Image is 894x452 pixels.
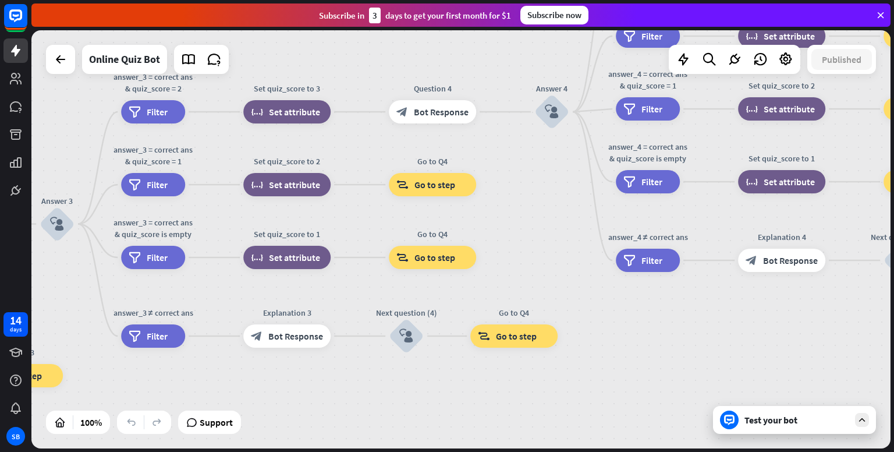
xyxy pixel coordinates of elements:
i: filter [129,330,141,342]
i: block_bot_response [251,330,262,342]
div: Online Quiz Bot [89,45,160,74]
div: answer_3 = correct ans & quiz_score is empty [112,217,194,240]
span: Bot Response [268,330,323,342]
i: block_goto [478,330,490,342]
div: Set quiz_score to 1 [729,153,834,164]
div: answer_4 = correct ans & quiz_score = 1 [607,68,689,91]
div: Set quiz_score to 2 [729,80,834,91]
div: Set quiz_score to 3 [235,83,339,94]
div: Explanation 3 [235,307,339,319]
div: Subscribe in days to get your first month for $1 [319,8,511,23]
i: block_set_attribute [746,176,758,188]
span: Go to step [496,330,537,342]
div: Next question (4) [371,307,441,319]
div: answer_3 ≠ correct ans [112,307,194,319]
span: Filter [641,255,662,266]
i: block_bot_response [746,255,757,266]
div: Set quiz_score to 1 [235,228,339,240]
i: block_user_input [50,217,64,231]
div: Go to Q4 [380,228,485,240]
span: Go to step [1,370,42,382]
div: answer_3 = correct ans & quiz_score = 2 [112,71,194,94]
div: 100% [77,413,105,432]
div: answer_4 = correct ans & quiz_score is empty [607,141,689,164]
span: Filter [147,106,168,118]
i: block_goto [396,179,409,190]
span: Go to step [414,252,455,263]
i: block_set_attribute [746,30,758,42]
div: days [10,326,22,334]
a: 14 days [3,312,28,337]
div: answer_3 = correct ans & quiz_score = 1 [112,144,194,167]
span: Filter [641,176,662,188]
i: block_set_attribute [746,103,758,115]
div: SB [6,427,25,446]
span: Support [200,413,233,432]
div: Answer 4 [517,83,587,94]
i: filter [623,255,636,266]
i: block_user_input [545,105,559,119]
span: Set attribute [764,30,815,42]
div: Explanation 4 [729,231,834,243]
span: Filter [147,179,168,190]
i: block_bot_response [396,106,408,118]
span: Set attribute [269,252,320,263]
span: Filter [147,252,168,263]
span: Set attribute [269,179,320,190]
div: 3 [369,8,381,23]
i: filter [129,106,141,118]
div: Go to Q4 [462,307,566,319]
i: filter [129,179,141,190]
i: block_goto [396,252,409,263]
i: filter [623,176,636,188]
i: filter [623,103,636,115]
span: Filter [147,330,168,342]
div: answer_4 ≠ correct ans [607,231,689,243]
div: Set quiz_score to 2 [235,156,339,167]
div: 14 [10,315,22,326]
div: Question 4 [380,83,485,94]
span: Set attribute [764,103,815,115]
span: Bot Response [763,255,818,266]
span: Set attribute [764,176,815,188]
div: Test your bot [744,414,849,426]
div: Go to Q4 [380,156,485,167]
i: block_user_input [399,329,413,343]
span: Filter [641,30,662,42]
div: Subscribe now [520,6,588,24]
i: filter [129,252,141,263]
span: Set attribute [269,106,320,118]
div: Answer 3 [22,195,92,207]
span: Bot Response [414,106,469,118]
i: block_set_attribute [251,106,263,118]
i: block_set_attribute [251,179,263,190]
i: filter [623,30,636,42]
i: block_set_attribute [251,252,263,263]
span: Filter [641,103,662,115]
span: Go to step [414,179,455,190]
button: Published [811,49,872,70]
